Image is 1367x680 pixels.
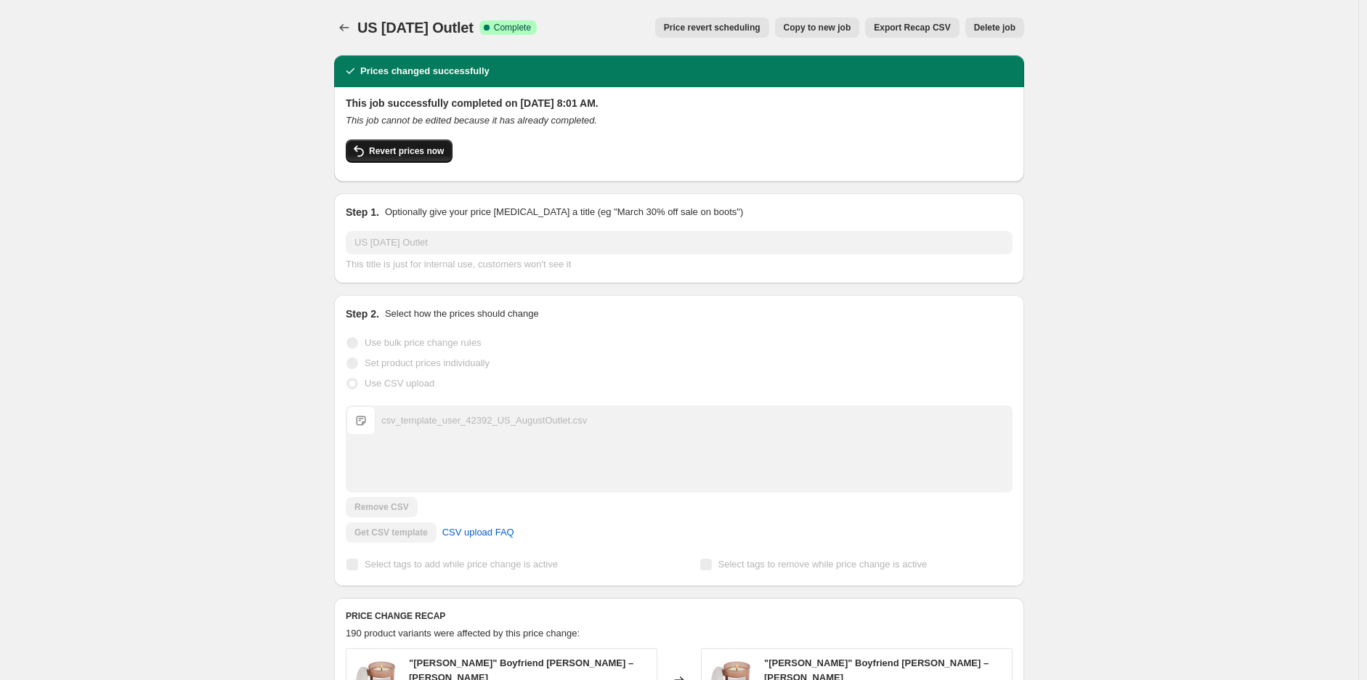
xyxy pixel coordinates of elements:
button: Export Recap CSV [865,17,959,38]
div: csv_template_user_42392_US_AugustOutlet.csv [381,413,587,428]
span: Delete job [974,22,1015,33]
span: This title is just for internal use, customers won't see it [346,259,571,270]
h2: Step 2. [346,307,379,321]
span: Complete [494,22,531,33]
button: Price revert scheduling [655,17,769,38]
input: 30% off holiday sale [346,231,1013,254]
button: Copy to new job [775,17,860,38]
h2: Step 1. [346,205,379,219]
span: 190 product variants were affected by this price change: [346,628,580,639]
span: Select tags to add while price change is active [365,559,558,570]
span: Export Recap CSV [874,22,950,33]
button: Revert prices now [346,139,453,163]
a: CSV upload FAQ [434,521,523,544]
button: Price change jobs [334,17,354,38]
p: Select how the prices should change [385,307,539,321]
span: Select tags to remove while price change is active [718,559,928,570]
button: Delete job [965,17,1024,38]
h2: This job successfully completed on [DATE] 8:01 AM. [346,96,1013,110]
span: Copy to new job [784,22,851,33]
h2: Prices changed successfully [360,64,490,78]
span: Use CSV upload [365,378,434,389]
span: Revert prices now [369,145,444,157]
span: Set product prices individually [365,357,490,368]
span: Price revert scheduling [664,22,760,33]
span: Use bulk price change rules [365,337,481,348]
span: CSV upload FAQ [442,525,514,540]
i: This job cannot be edited because it has already completed. [346,115,597,126]
span: US [DATE] Outlet [357,20,474,36]
p: Optionally give your price [MEDICAL_DATA] a title (eg "March 30% off sale on boots") [385,205,743,219]
h6: PRICE CHANGE RECAP [346,610,1013,622]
